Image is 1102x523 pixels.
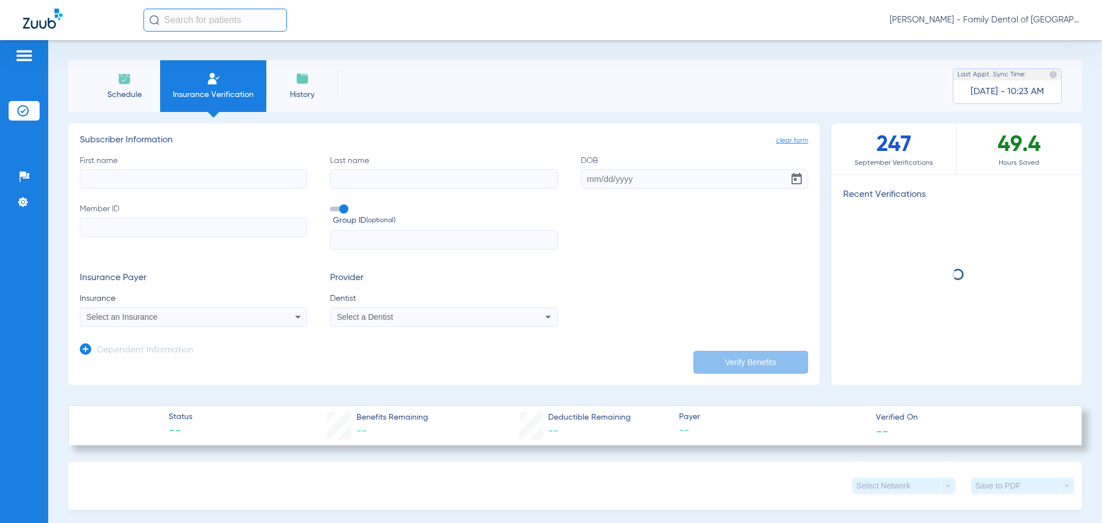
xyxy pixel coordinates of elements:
[330,293,557,304] span: Dentist
[80,155,307,189] label: First name
[548,426,558,436] span: --
[118,72,131,86] img: Schedule
[80,273,307,284] h3: Insurance Payer
[296,72,309,86] img: History
[169,411,192,423] span: Status
[971,86,1044,98] span: [DATE] - 10:23 AM
[679,424,866,438] span: --
[15,49,33,63] img: hamburger-icon
[143,9,287,32] input: Search for patients
[679,411,866,423] span: Payer
[80,203,307,250] label: Member ID
[275,89,329,100] span: History
[23,9,63,29] img: Zuub Logo
[876,425,888,437] span: --
[149,15,160,25] img: Search Icon
[957,123,1082,175] div: 49.4
[957,69,1026,80] span: Last Appt. Sync Time:
[356,426,367,436] span: --
[356,412,428,424] span: Benefits Remaining
[333,215,557,227] span: Group ID
[97,89,152,100] span: Schedule
[169,89,258,100] span: Insurance Verification
[581,169,808,189] input: DOBOpen calendar
[80,135,808,146] h3: Subscriber Information
[957,157,1082,169] span: Hours Saved
[80,293,307,304] span: Insurance
[366,215,395,227] small: (optional)
[693,351,808,374] button: Verify Benefits
[1049,71,1057,79] img: last sync help info
[330,169,557,189] input: Last name
[890,14,1079,26] span: [PERSON_NAME] - Family Dental of [GEOGRAPHIC_DATA]
[207,72,220,86] img: Manual Insurance Verification
[785,168,808,191] button: Open calendar
[832,123,957,175] div: 247
[876,412,1063,424] span: Verified On
[337,312,393,321] span: Select a Dentist
[87,312,158,321] span: Select an Insurance
[776,135,808,146] span: clear form
[80,218,307,237] input: Member ID
[169,424,192,440] span: --
[832,157,956,169] span: September Verifications
[97,345,193,357] h3: Dependent Information
[581,155,808,189] label: DOB
[80,169,307,189] input: First name
[330,155,557,189] label: Last name
[832,189,1082,201] h3: Recent Verifications
[548,412,631,424] span: Deductible Remaining
[330,273,557,284] h3: Provider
